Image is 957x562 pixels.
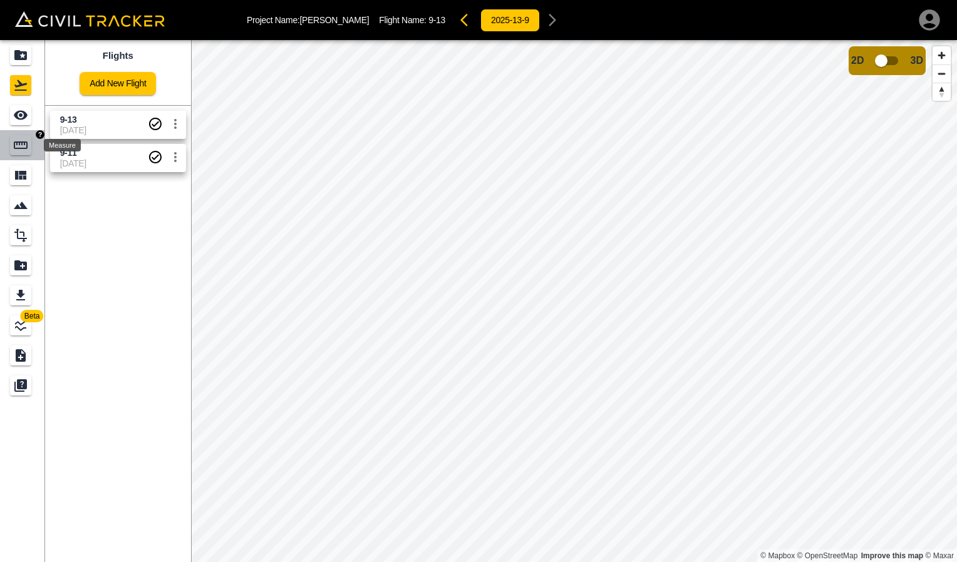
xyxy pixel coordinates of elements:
[247,15,369,25] p: Project Name: [PERSON_NAME]
[911,55,923,66] span: 3D
[797,551,858,560] a: OpenStreetMap
[191,40,957,562] canvas: Map
[428,15,445,25] span: 9-13
[379,15,445,25] p: Flight Name:
[933,46,951,64] button: Zoom in
[44,139,81,151] div: Measure
[861,551,923,560] a: Map feedback
[925,551,954,560] a: Maxar
[480,9,540,32] button: 2025-13-9
[15,11,165,27] img: Civil Tracker
[933,83,951,101] button: Reset bearing to north
[851,55,864,66] span: 2D
[760,551,795,560] a: Mapbox
[933,64,951,83] button: Zoom out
